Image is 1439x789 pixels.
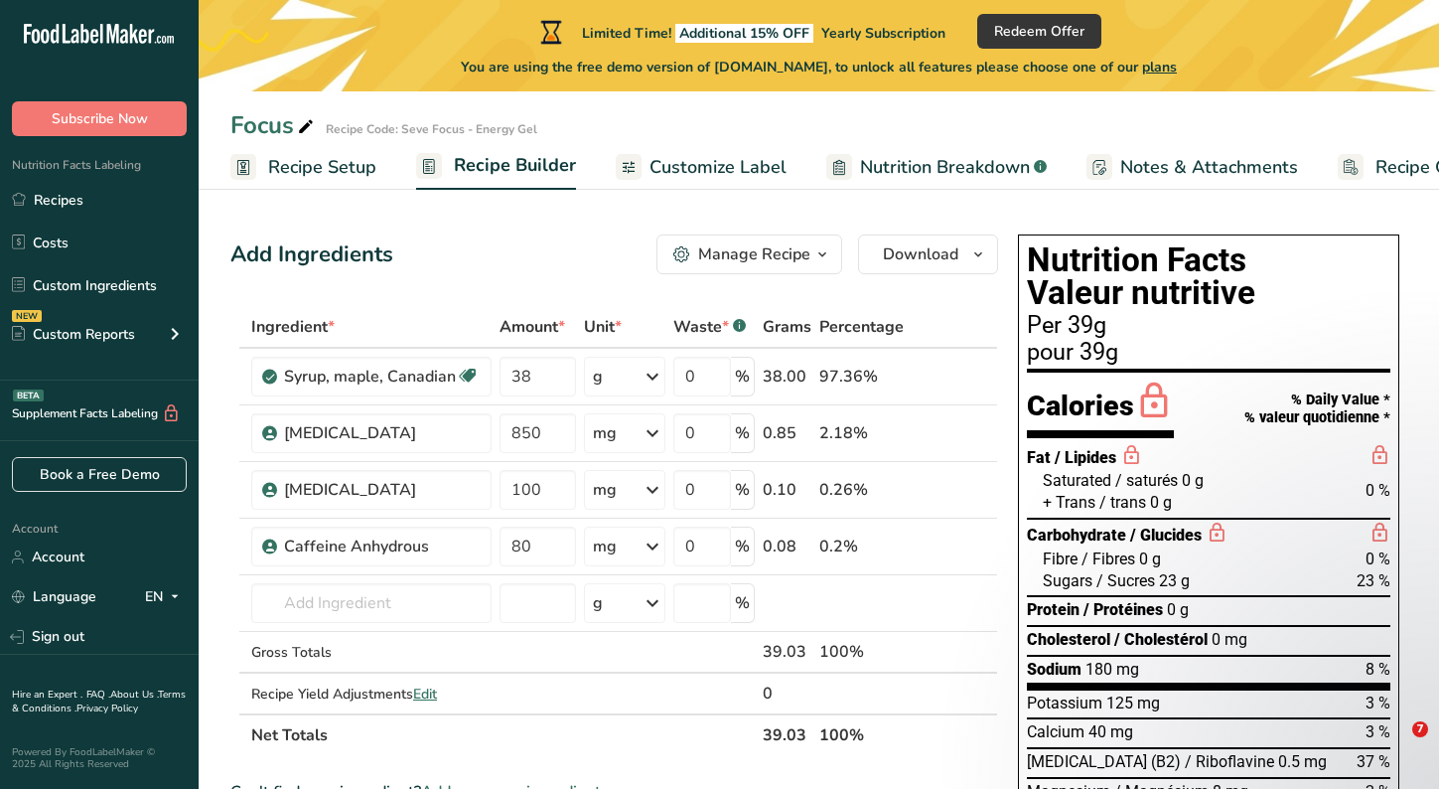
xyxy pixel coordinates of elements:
span: Carbohydrate [1027,526,1126,545]
div: Add Ingredients [230,238,393,271]
div: Limited Time! [536,20,945,44]
span: 0 % [1366,481,1390,500]
span: Recipe Setup [268,154,376,181]
a: Recipe Setup [230,145,376,190]
span: Cholesterol [1027,630,1110,649]
div: 39.03 [763,640,811,664]
div: 100% [819,640,904,664]
div: g [593,591,603,615]
span: Subscribe Now [52,108,148,129]
div: 38.00 [763,365,811,389]
span: Customize Label [649,154,787,181]
span: + Trans [1043,493,1095,512]
th: Net Totals [247,713,759,755]
a: Recipe Builder [416,143,576,191]
span: 0 g [1150,493,1172,512]
a: Privacy Policy [76,702,138,715]
span: You are using the free demo version of [DOMAIN_NAME], to unlock all features please choose one of... [461,57,1177,78]
span: / Lipides [1055,448,1116,467]
a: About Us . [110,688,158,702]
div: Manage Recipe [698,242,810,266]
span: Nutrition Breakdown [860,154,1030,181]
div: 0.10 [763,478,811,502]
span: 7 [1412,721,1428,737]
span: Fibre [1043,550,1078,568]
a: FAQ . [86,688,110,702]
a: Notes & Attachments [1086,145,1298,190]
div: Recipe Yield Adjustments [251,684,492,705]
span: [MEDICAL_DATA] (B2) [1027,752,1181,771]
span: Sodium [1027,660,1081,679]
div: Caffeine Anhydrous [284,535,480,558]
div: BETA [13,390,44,401]
span: Saturated [1043,471,1111,490]
div: 0 [763,682,811,706]
span: / Glucides [1130,526,1202,545]
div: pour 39g [1027,341,1390,365]
div: Per 39g [1027,314,1390,338]
div: mg [593,478,617,502]
span: Unit [584,315,622,339]
span: / Sucres [1096,571,1155,590]
button: Subscribe Now [12,101,187,136]
span: / Riboflavine [1185,752,1274,771]
div: [MEDICAL_DATA] [284,421,480,445]
span: 0.5 mg [1278,752,1327,771]
h1: Nutrition Facts Valeur nutritive [1027,243,1390,310]
button: Download [858,235,998,274]
div: Syrup, maple, Canadian [284,365,456,389]
div: 0.85 [763,421,811,445]
span: / Fibres [1081,550,1135,568]
div: [MEDICAL_DATA] [284,478,480,502]
div: Custom Reports [12,324,135,345]
span: 0 g [1139,550,1161,568]
span: Protein [1027,600,1079,619]
span: Ingredient [251,315,335,339]
a: Language [12,579,96,614]
span: 0 g [1182,471,1204,490]
span: 23 % [1357,571,1390,590]
div: EN [145,585,187,609]
div: mg [593,421,617,445]
span: Yearly Subscription [821,24,945,43]
span: Download [883,242,958,266]
span: Potassium [1027,694,1102,712]
span: Percentage [819,315,904,339]
span: Notes & Attachments [1120,154,1298,181]
span: Edit [413,685,437,704]
div: NEW [12,310,42,322]
span: Grams [763,315,811,339]
iframe: Intercom live chat [1371,721,1419,769]
div: 0.26% [819,478,904,502]
div: 97.36% [819,365,904,389]
span: Calcium [1027,722,1084,741]
span: Additional 15% OFF [675,24,813,43]
div: g [593,365,603,389]
a: Nutrition Breakdown [826,145,1047,190]
input: Add Ingredient [251,583,492,623]
a: Hire an Expert . [12,688,82,702]
span: 0 % [1366,550,1390,568]
a: Customize Label [616,145,787,190]
div: Focus [230,107,318,143]
a: Terms & Conditions . [12,688,186,715]
div: Recipe Code: Seve Focus - Energy Gel [326,120,537,138]
span: Recipe Builder [454,152,576,179]
th: 100% [815,713,908,755]
span: Sugars [1043,571,1092,590]
span: Fat [1027,448,1051,467]
div: 2.18% [819,421,904,445]
span: 23 g [1159,571,1190,590]
div: mg [593,535,617,558]
th: 39.03 [759,713,815,755]
span: plans [1142,58,1177,77]
div: 0.2% [819,535,904,558]
span: Redeem Offer [994,21,1084,42]
div: Powered By FoodLabelMaker © 2025 All Rights Reserved [12,746,187,770]
span: Amount [500,315,565,339]
div: Gross Totals [251,642,492,663]
button: Manage Recipe [656,235,842,274]
span: / trans [1099,493,1146,512]
div: % Daily Value * % valeur quotidienne * [1244,392,1390,426]
button: Redeem Offer [977,14,1101,49]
